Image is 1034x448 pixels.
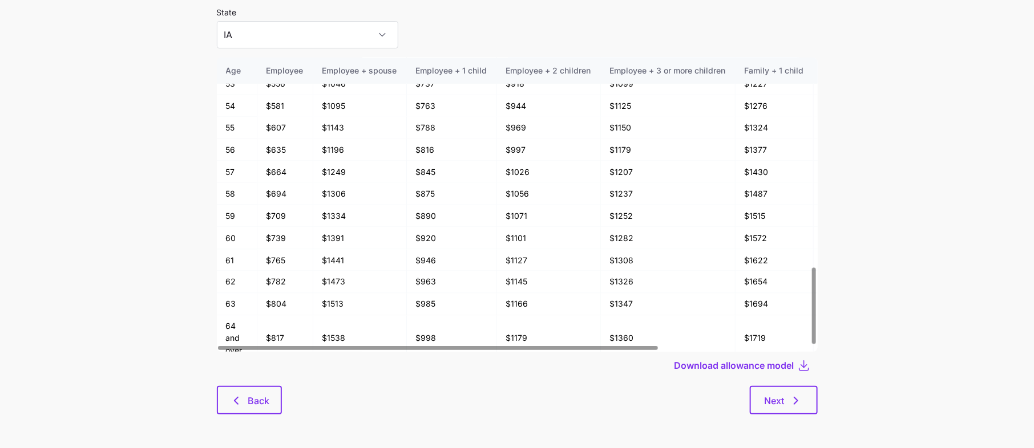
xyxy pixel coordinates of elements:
[257,227,313,250] td: $739
[313,183,407,205] td: $1306
[750,386,818,414] button: Next
[266,64,304,77] div: Employee
[601,250,736,272] td: $1308
[736,73,814,95] td: $1227
[217,386,282,414] button: Back
[610,64,726,77] div: Employee + 3 or more children
[313,316,407,362] td: $1538
[248,394,269,408] span: Back
[497,161,601,184] td: $1026
[217,21,398,48] input: Select a state
[736,183,814,205] td: $1487
[217,294,257,316] td: 63
[601,183,736,205] td: $1237
[257,294,313,316] td: $804
[497,271,601,294] td: $1145
[217,316,257,362] td: 64 and over
[736,161,814,184] td: $1430
[217,6,237,19] label: State
[313,294,407,316] td: $1513
[226,64,248,77] div: Age
[736,95,814,117] td: $1276
[601,316,736,362] td: $1360
[407,250,497,272] td: $946
[407,205,497,227] td: $890
[407,183,497,205] td: $875
[217,183,257,205] td: 58
[257,73,313,95] td: $556
[217,139,257,161] td: 56
[313,205,407,227] td: $1334
[674,359,794,372] span: Download allowance model
[313,139,407,161] td: $1196
[601,205,736,227] td: $1252
[257,271,313,294] td: $782
[313,250,407,272] td: $1441
[217,161,257,184] td: 57
[736,294,814,316] td: $1694
[313,161,407,184] td: $1249
[497,183,601,205] td: $1056
[497,205,601,227] td: $1071
[217,95,257,117] td: 54
[407,117,497,139] td: $788
[601,161,736,184] td: $1207
[497,139,601,161] td: $997
[217,73,257,95] td: 53
[506,64,591,77] div: Employee + 2 children
[497,95,601,117] td: $944
[217,227,257,250] td: 60
[601,271,736,294] td: $1326
[497,316,601,362] td: $1179
[497,294,601,316] td: $1166
[745,64,804,77] div: Family + 1 child
[407,161,497,184] td: $845
[407,271,497,294] td: $963
[765,394,785,408] span: Next
[313,95,407,117] td: $1095
[217,271,257,294] td: 62
[407,95,497,117] td: $763
[407,227,497,250] td: $920
[407,73,497,95] td: $737
[601,227,736,250] td: $1282
[736,205,814,227] td: $1515
[257,316,313,362] td: $817
[313,73,407,95] td: $1046
[736,250,814,272] td: $1622
[313,271,407,294] td: $1473
[601,73,736,95] td: $1099
[601,95,736,117] td: $1125
[313,117,407,139] td: $1143
[313,227,407,250] td: $1391
[407,316,497,362] td: $998
[601,117,736,139] td: $1150
[257,139,313,161] td: $635
[497,250,601,272] td: $1127
[736,117,814,139] td: $1324
[736,271,814,294] td: $1654
[674,359,797,372] button: Download allowance model
[497,117,601,139] td: $969
[257,117,313,139] td: $607
[322,64,397,77] div: Employee + spouse
[736,227,814,250] td: $1572
[257,95,313,117] td: $581
[407,139,497,161] td: $816
[497,227,601,250] td: $1101
[257,161,313,184] td: $664
[601,139,736,161] td: $1179
[257,183,313,205] td: $694
[601,294,736,316] td: $1347
[497,73,601,95] td: $918
[736,139,814,161] td: $1377
[736,316,814,362] td: $1719
[407,294,497,316] td: $985
[416,64,487,77] div: Employee + 1 child
[257,250,313,272] td: $765
[217,250,257,272] td: 61
[257,205,313,227] td: $709
[217,205,257,227] td: 59
[217,117,257,139] td: 55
